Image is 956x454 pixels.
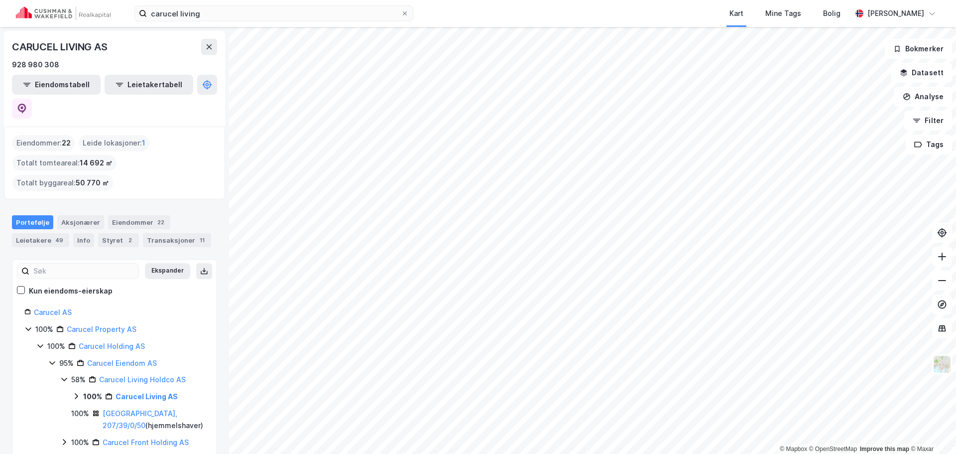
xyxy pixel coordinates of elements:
[12,75,101,95] button: Eiendomstabell
[906,135,952,154] button: Tags
[105,75,193,95] button: Leietakertabell
[906,406,956,454] iframe: Chat Widget
[79,135,149,151] div: Leide lokasjoner :
[108,215,170,229] div: Eiendommer
[12,135,75,151] div: Eiendommer :
[12,175,113,191] div: Totalt byggareal :
[98,233,139,247] div: Styret
[145,263,190,279] button: Ekspander
[823,7,840,19] div: Bolig
[143,233,211,247] div: Transaksjoner
[99,375,186,384] a: Carucel Living Holdco AS
[71,408,89,420] div: 100%
[197,235,207,245] div: 11
[155,217,166,227] div: 22
[47,340,65,352] div: 100%
[76,177,109,189] span: 50 770 ㎡
[765,7,801,19] div: Mine Tags
[34,308,72,316] a: Carucel AS
[906,406,956,454] div: Kontrollprogram for chat
[780,446,807,453] a: Mapbox
[860,446,909,453] a: Improve this map
[103,408,205,432] div: ( hjemmelshaver )
[29,264,138,279] input: Søk
[16,6,111,20] img: cushman-wakefield-realkapital-logo.202ea83816669bd177139c58696a8fa1.svg
[103,438,189,447] a: Carucel Front Holding AS
[867,7,924,19] div: [PERSON_NAME]
[12,39,110,55] div: CARUCEL LIVING AS
[29,285,113,297] div: Kun eiendoms-eierskap
[71,437,89,449] div: 100%
[71,374,86,386] div: 58%
[885,39,952,59] button: Bokmerker
[12,59,59,71] div: 928 980 308
[904,111,952,131] button: Filter
[125,235,135,245] div: 2
[35,323,53,335] div: 100%
[147,6,401,21] input: Søk på adresse, matrikkel, gårdeiere, leietakere eller personer
[12,233,69,247] div: Leietakere
[142,137,145,149] span: 1
[79,342,145,350] a: Carucel Holding AS
[83,391,102,403] div: 100%
[57,215,104,229] div: Aksjonærer
[809,446,857,453] a: OpenStreetMap
[53,235,65,245] div: 49
[116,392,178,401] a: Carucel Living AS
[12,215,53,229] div: Portefølje
[67,325,136,333] a: Carucel Property AS
[59,357,74,369] div: 95%
[12,155,117,171] div: Totalt tomteareal :
[891,63,952,83] button: Datasett
[933,355,952,374] img: Z
[103,409,177,430] a: [GEOGRAPHIC_DATA], 207/39/0/50
[894,87,952,107] button: Analyse
[80,157,113,169] span: 14 692 ㎡
[73,233,94,247] div: Info
[729,7,743,19] div: Kart
[62,137,71,149] span: 22
[87,359,157,367] a: Carucel Eiendom AS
